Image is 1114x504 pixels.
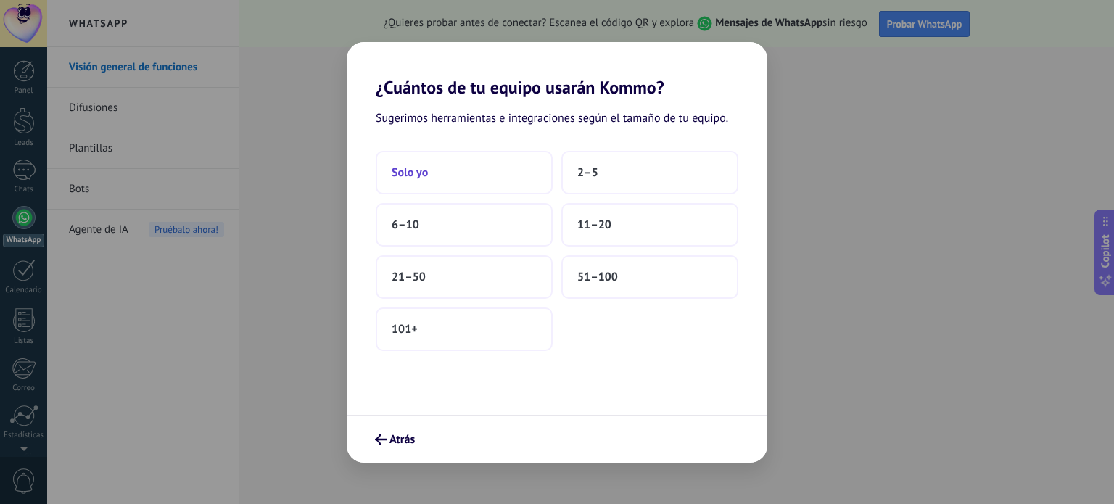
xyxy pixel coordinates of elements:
span: 21–50 [392,270,426,284]
button: 11–20 [561,203,738,247]
button: 51–100 [561,255,738,299]
span: 51–100 [577,270,618,284]
button: 101+ [376,307,553,351]
span: Sugerimos herramientas e integraciones según el tamaño de tu equipo. [376,110,728,128]
span: Atrás [389,434,415,445]
span: 6–10 [392,218,419,232]
button: 6–10 [376,203,553,247]
button: 21–50 [376,255,553,299]
button: 2–5 [561,151,738,194]
span: 101+ [392,322,418,336]
h2: ¿Cuántos de tu equipo usarán Kommo? [347,42,767,98]
span: 2–5 [577,165,598,180]
button: Atrás [368,427,421,452]
span: 11–20 [577,218,611,232]
span: Solo yo [392,165,428,180]
button: Solo yo [376,151,553,194]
